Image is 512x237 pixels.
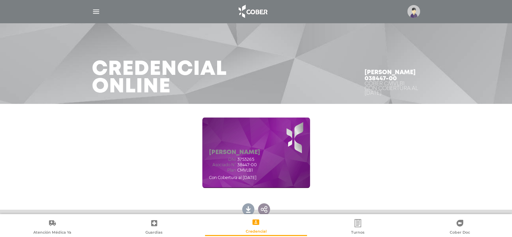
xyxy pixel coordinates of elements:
h4: [PERSON_NAME] 038447-00 [365,69,420,82]
span: Con Cobertura al [DATE] [209,175,257,180]
h3: Credencial Online [92,61,227,96]
span: 38447-00 [237,162,257,167]
img: Cober_menu-lines-white.svg [92,7,100,16]
span: Atención Médica Ya [33,230,71,236]
span: dni [209,157,236,162]
a: Guardias [103,219,205,236]
span: Guardias [145,230,163,236]
span: CMVLB1 [237,168,253,173]
span: 3753265 [237,157,254,162]
a: Turnos [307,219,409,236]
a: Atención Médica Ya [1,219,103,236]
span: Credencial [245,229,266,235]
div: Cober CMVLB1 Con Cobertura al [DATE] [365,82,420,96]
h5: [PERSON_NAME] [209,149,260,156]
img: profile-placeholder.svg [407,5,420,18]
span: Turnos [351,230,365,236]
a: Cober Doc [409,219,511,236]
a: Credencial [205,218,307,235]
span: Asociado N° [209,162,236,167]
img: logo_cober_home-white.png [235,3,270,20]
span: Plan [209,168,236,173]
span: Cober Doc [450,230,470,236]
